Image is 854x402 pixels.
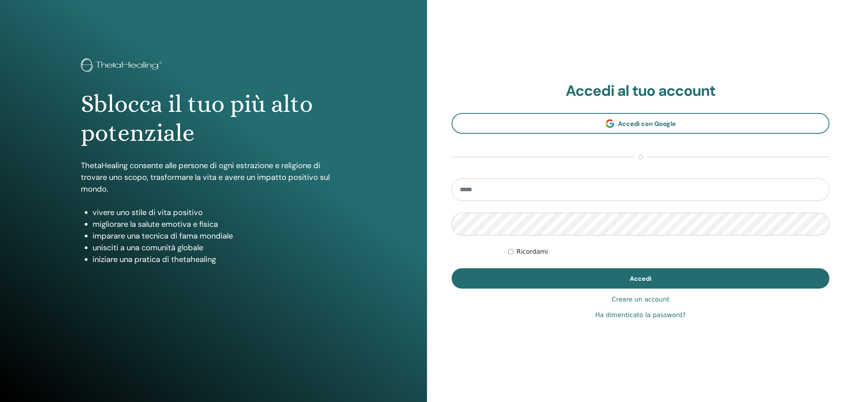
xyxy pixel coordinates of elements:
h1: Sblocca il tuo più alto potenziale [81,90,346,148]
li: iniziare una pratica di thetahealing [93,253,346,265]
a: Ha dimenticato la password? [595,310,686,320]
label: Ricordami [516,247,548,257]
a: Accedi con Google [452,113,829,134]
li: migliorare la salute emotiva e fisica [93,218,346,230]
span: Accedi [630,275,651,283]
li: imparare una tecnica di fama mondiale [93,230,346,242]
li: vivere uno stile di vita positivo [93,206,346,218]
p: ThetaHealing consente alle persone di ogni estrazione e religione di trovare uno scopo, trasforma... [81,160,346,195]
li: unisciti a una comunità globale [93,242,346,253]
span: o [634,153,647,162]
h2: Accedi al tuo account [452,82,829,100]
button: Accedi [452,268,829,289]
a: Creare un account [612,295,669,304]
div: Keep me authenticated indefinitely or until I manually logout [508,247,829,257]
span: Accedi con Google [618,120,676,128]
